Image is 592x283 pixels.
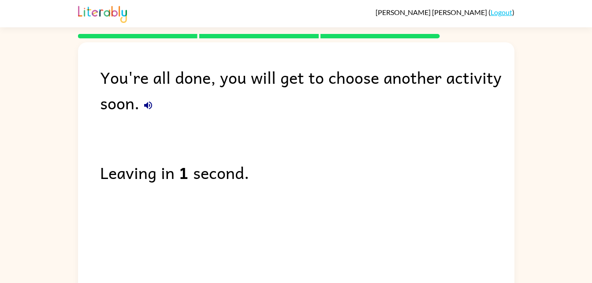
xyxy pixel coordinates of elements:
[78,4,127,23] img: Literably
[100,64,514,115] div: You're all done, you will get to choose another activity soon.
[100,160,514,185] div: Leaving in second.
[491,8,512,16] a: Logout
[376,8,488,16] span: [PERSON_NAME] [PERSON_NAME]
[376,8,514,16] div: ( )
[179,160,189,185] b: 1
